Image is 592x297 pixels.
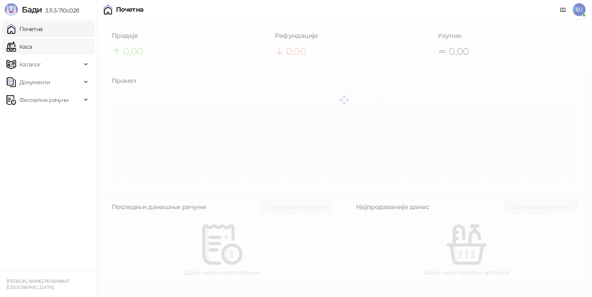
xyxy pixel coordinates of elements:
a: Почетна [6,21,43,37]
img: Logo [5,3,18,16]
a: Каса [6,39,32,55]
div: Почетна [116,6,144,13]
span: Каталог [19,56,41,73]
span: BJ [573,3,586,16]
span: Фискални рачуни [19,92,68,108]
small: [PERSON_NAME] PR BANNAT [GEOGRAPHIC_DATA] [6,278,70,290]
a: Документација [557,3,569,16]
span: 3.11.3-710c028 [42,7,79,14]
span: Бади [22,5,42,15]
span: Документи [19,74,50,90]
